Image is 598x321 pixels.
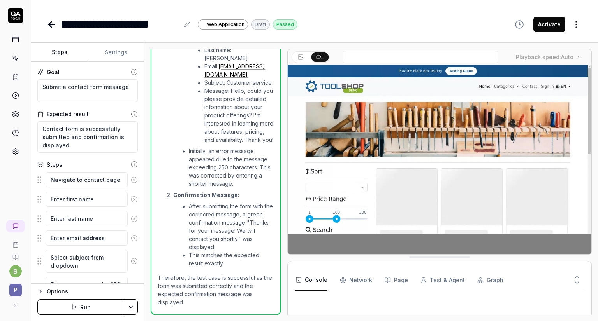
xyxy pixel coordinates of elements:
li: After submitting the form with the corrected message, a green confirmation message "Thanks for yo... [189,202,274,251]
div: Expected result [47,110,89,118]
button: Remove step [128,172,141,188]
li: The form was filled with the following details: [189,10,274,145]
button: Remove step [128,281,141,296]
div: Suggestions [37,191,138,208]
a: Web Application [198,19,248,30]
div: Suggestions [37,172,138,188]
button: Remove step [128,211,141,227]
div: Options [47,287,138,296]
a: New conversation [6,220,25,232]
li: Subject: Customer service [204,79,274,87]
div: Suggestions [37,249,138,274]
button: Console [295,269,327,291]
div: Suggestions [37,276,138,300]
span: P [9,284,22,296]
div: Goal [47,68,60,76]
strong: Confirmation Message: [173,192,239,198]
button: P [3,277,28,298]
button: Page [385,269,408,291]
li: Last name: [PERSON_NAME] [204,46,274,62]
div: Playback speed: [516,53,573,61]
button: View version history [510,17,529,32]
div: Steps [47,160,62,169]
button: Remove step [128,192,141,207]
span: Web Application [207,21,244,28]
a: [EMAIL_ADDRESS][DOMAIN_NAME] [204,63,265,78]
button: Options [37,287,138,296]
li: Email: [204,62,274,79]
a: Book a call with us [3,236,28,248]
a: Documentation [3,248,28,260]
li: This matches the expected result exactly. [189,251,274,267]
button: Remove step [128,230,141,246]
div: Draft [251,19,270,30]
button: Run [37,299,124,315]
button: Graph [477,269,503,291]
p: Therefore, the test case is successful as the form was submitted correctly and the expected confi... [158,274,274,306]
li: Message: Hello, could you please provide detailed information about your product offerings? I'm i... [204,87,274,144]
li: Initially, an error message appeared due to the message exceeding 250 characters. This was correc... [189,147,274,188]
div: Passed [273,19,297,30]
button: Settings [88,43,144,62]
button: Activate [533,17,565,32]
button: Test & Agent [420,269,465,291]
button: Network [340,269,372,291]
button: b [9,265,22,277]
div: Suggestions [37,230,138,246]
button: Steps [31,43,88,62]
div: Suggestions [37,211,138,227]
button: Remove step [128,253,141,269]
